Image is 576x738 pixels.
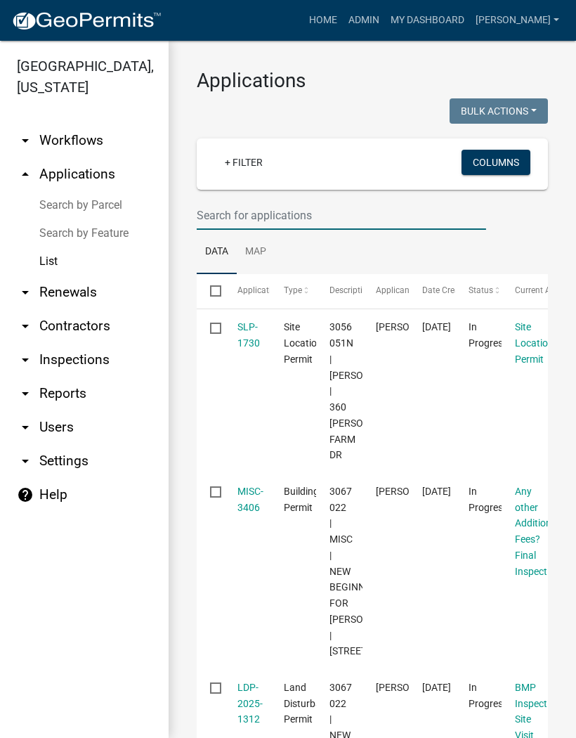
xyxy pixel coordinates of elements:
[455,274,502,308] datatable-header-cell: Status
[197,274,223,308] datatable-header-cell: Select
[469,285,493,295] span: Status
[422,285,471,295] span: Date Created
[237,486,263,513] a: MISC-3406
[409,274,455,308] datatable-header-cell: Date Created
[422,321,451,332] span: 08/21/2025
[502,274,548,308] datatable-header-cell: Current Activity
[284,321,322,365] span: Site Location Permit
[197,69,548,93] h3: Applications
[17,486,34,503] i: help
[329,321,405,460] span: 3056 051N | HALEY K ROBINSON | 360 FOWLER FARM DR
[515,682,561,709] a: BMP Inspection
[422,486,451,497] span: 08/21/2025
[515,550,561,577] a: Final Inspection
[329,285,372,295] span: Description
[462,150,530,175] button: Columns
[17,318,34,335] i: arrow_drop_down
[469,486,508,513] span: In Progress
[237,230,275,275] a: Map
[197,230,237,275] a: Data
[329,486,416,657] span: 3067 022 | MISC | NEW BEGINNINGS FOR GILMER | 632 PROGRESS RD
[376,321,451,332] span: DAVID BAUGHMAN
[343,7,385,34] a: Admin
[17,419,34,436] i: arrow_drop_down
[316,274,362,308] datatable-header-cell: Description
[284,486,319,513] span: Building Permit
[515,486,559,545] a: Any other Additional Fees?
[237,285,314,295] span: Application Number
[284,682,336,725] span: Land Disturbance Permit
[270,274,316,308] datatable-header-cell: Type
[17,453,34,470] i: arrow_drop_down
[376,486,451,497] span: KENT SANFORD
[17,385,34,402] i: arrow_drop_down
[223,274,270,308] datatable-header-cell: Application Number
[17,284,34,301] i: arrow_drop_down
[197,201,486,230] input: Search for applications
[214,150,274,175] a: + Filter
[303,7,343,34] a: Home
[237,321,260,349] a: SLP-1730
[237,682,263,725] a: LDP-2025-1312
[470,7,565,34] a: [PERSON_NAME]
[17,351,34,368] i: arrow_drop_down
[362,274,409,308] datatable-header-cell: Applicant
[469,682,508,709] span: In Progress
[450,98,548,124] button: Bulk Actions
[17,166,34,183] i: arrow_drop_up
[284,285,302,295] span: Type
[17,132,34,149] i: arrow_drop_down
[515,321,554,365] a: Site Location Permit
[385,7,470,34] a: My Dashboard
[376,682,451,693] span: KENT SANFORD
[515,285,573,295] span: Current Activity
[376,285,412,295] span: Applicant
[469,321,508,349] span: In Progress
[422,682,451,693] span: 08/21/2025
